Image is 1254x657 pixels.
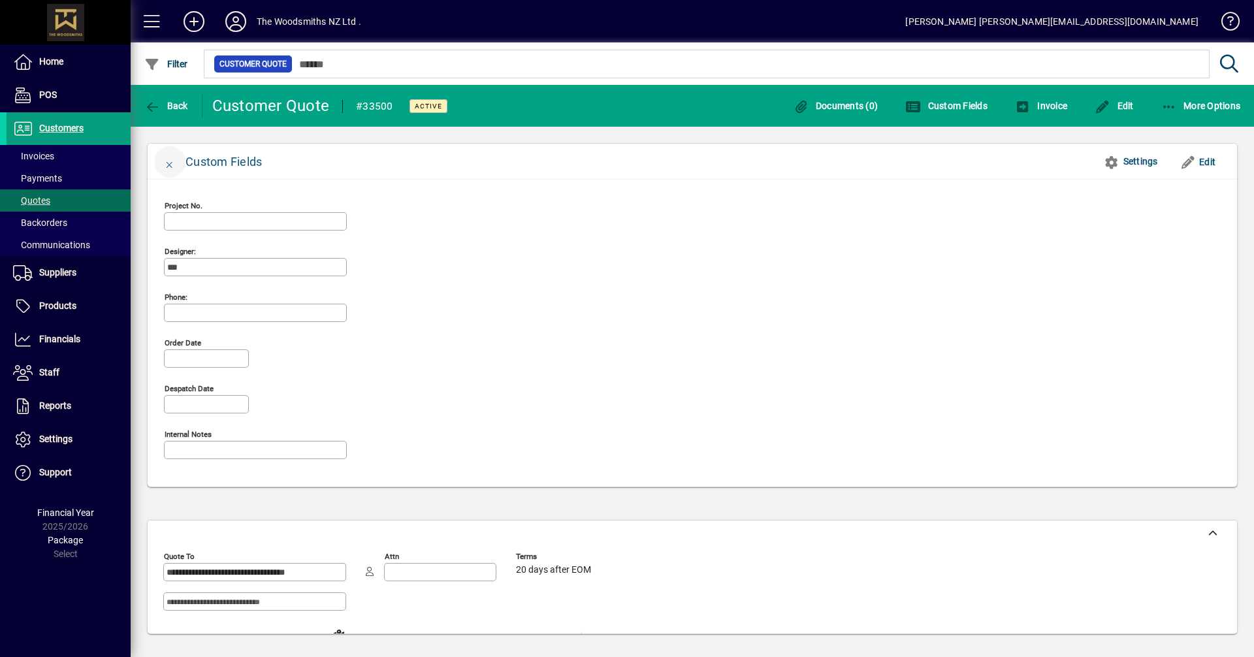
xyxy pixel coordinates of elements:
[215,10,257,33] button: Profile
[7,145,131,167] a: Invoices
[39,89,57,100] span: POS
[7,257,131,289] a: Suppliers
[790,94,881,118] button: Documents (0)
[13,195,50,206] span: Quotes
[1212,3,1238,45] a: Knowledge Base
[7,167,131,189] a: Payments
[905,101,988,111] span: Custom Fields
[415,102,442,110] span: Active
[1104,151,1158,172] span: Settings
[39,367,59,377] span: Staff
[185,152,262,172] div: Custom Fields
[141,94,191,118] button: Back
[902,94,991,118] button: Custom Fields
[7,290,131,323] a: Products
[219,57,287,71] span: Customer Quote
[516,565,591,575] span: 20 days after EOM
[39,123,84,133] span: Customers
[1012,94,1070,118] button: Invoice
[173,10,215,33] button: Add
[39,56,63,67] span: Home
[165,293,187,302] mat-label: Phone:
[7,189,131,212] a: Quotes
[39,267,76,278] span: Suppliers
[7,46,131,78] a: Home
[257,11,361,32] div: The Woodsmiths NZ Ltd .
[48,535,83,545] span: Package
[13,173,62,184] span: Payments
[141,52,191,76] button: Filter
[13,240,90,250] span: Communications
[165,384,214,393] mat-label: Despatch Date
[164,552,195,561] mat-label: Quote To
[905,11,1198,32] div: [PERSON_NAME] [PERSON_NAME][EMAIL_ADDRESS][DOMAIN_NAME]
[7,357,131,389] a: Staff
[212,95,330,116] div: Customer Quote
[39,300,76,311] span: Products
[1180,152,1216,172] span: Edit
[1158,94,1244,118] button: More Options
[7,323,131,356] a: Financials
[7,79,131,112] a: POS
[39,400,71,411] span: Reports
[385,552,399,561] mat-label: Attn
[1091,94,1137,118] button: Edit
[7,390,131,423] a: Reports
[165,430,212,439] mat-label: Internal Notes
[356,96,393,117] div: #33500
[7,234,131,256] a: Communications
[329,623,349,644] a: View on map
[1095,101,1134,111] span: Edit
[1093,150,1168,174] button: Settings
[144,59,188,69] span: Filter
[39,467,72,477] span: Support
[1161,101,1241,111] span: More Options
[37,507,94,518] span: Financial Year
[7,457,131,489] a: Support
[7,212,131,234] a: Backorders
[13,151,54,161] span: Invoices
[516,553,594,561] span: Terms
[154,146,185,178] button: Close
[793,101,878,111] span: Documents (0)
[13,217,67,228] span: Backorders
[144,101,188,111] span: Back
[1015,101,1067,111] span: Invoice
[165,338,201,347] mat-label: Order Date
[39,334,80,344] span: Financials
[131,94,202,118] app-page-header-button: Back
[1175,150,1221,174] button: Edit
[165,201,202,210] mat-label: Project No.
[7,423,131,456] a: Settings
[39,434,72,444] span: Settings
[165,247,196,256] mat-label: Designer:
